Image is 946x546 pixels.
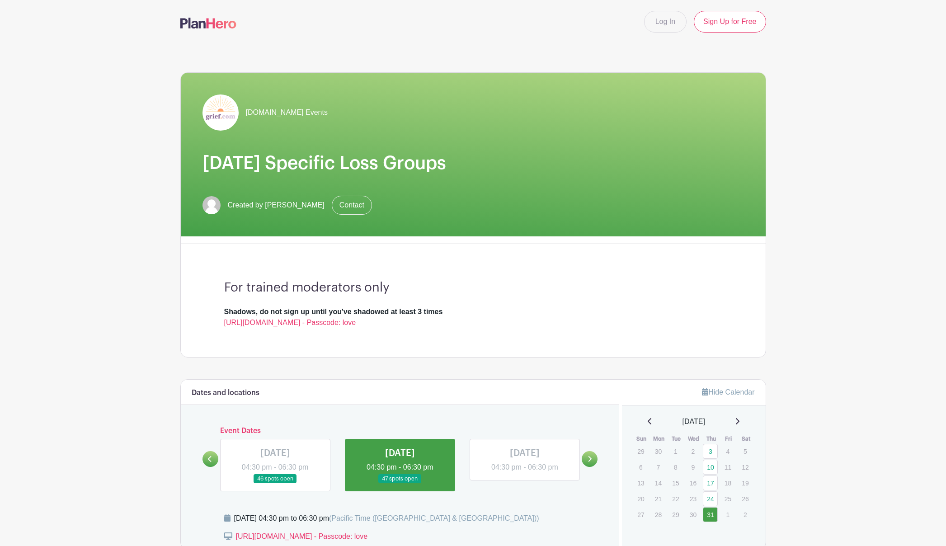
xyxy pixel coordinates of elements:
[651,460,666,474] p: 7
[218,427,582,435] h6: Event Dates
[180,18,236,28] img: logo-507f7623f17ff9eddc593b1ce0a138ce2505c220e1c5a4e2b4648c50719b7d32.svg
[633,508,648,522] p: 27
[224,280,722,296] h3: For trained moderators only
[329,514,539,522] span: (Pacific Time ([GEOGRAPHIC_DATA] & [GEOGRAPHIC_DATA]))
[651,508,666,522] p: 28
[685,434,703,443] th: Wed
[202,196,221,214] img: default-ce2991bfa6775e67f084385cd625a349d9dcbb7a52a09fb2fda1e96e2d18dcdb.png
[686,508,701,522] p: 30
[633,460,648,474] p: 6
[332,196,372,215] a: Contact
[236,532,368,540] a: [URL][DOMAIN_NAME] - Passcode: love
[686,492,701,506] p: 23
[224,308,443,315] strong: Shadows, do not sign up until you've shadowed at least 3 times
[650,434,668,443] th: Mon
[738,508,753,522] p: 2
[738,460,753,474] p: 12
[686,444,701,458] p: 2
[720,508,735,522] p: 1
[668,492,683,506] p: 22
[633,444,648,458] p: 29
[633,476,648,490] p: 13
[703,507,718,522] a: 31
[224,319,356,326] a: [URL][DOMAIN_NAME] - Passcode: love
[633,492,648,506] p: 20
[246,107,328,118] span: [DOMAIN_NAME] Events
[686,476,701,490] p: 16
[686,460,701,474] p: 9
[720,444,735,458] p: 4
[720,460,735,474] p: 11
[720,492,735,506] p: 25
[633,434,650,443] th: Sun
[668,508,683,522] p: 29
[668,434,685,443] th: Tue
[703,460,718,475] a: 10
[651,476,666,490] p: 14
[682,416,705,427] span: [DATE]
[644,11,687,33] a: Log In
[702,388,754,396] a: Hide Calendar
[192,389,259,397] h6: Dates and locations
[720,434,738,443] th: Fri
[738,476,753,490] p: 19
[703,444,718,459] a: 3
[737,434,755,443] th: Sat
[668,460,683,474] p: 8
[668,444,683,458] p: 1
[702,434,720,443] th: Thu
[651,444,666,458] p: 30
[738,444,753,458] p: 5
[234,513,539,524] div: [DATE] 04:30 pm to 06:30 pm
[202,152,744,174] h1: [DATE] Specific Loss Groups
[668,476,683,490] p: 15
[651,492,666,506] p: 21
[694,11,766,33] a: Sign Up for Free
[703,475,718,490] a: 17
[738,492,753,506] p: 26
[703,491,718,506] a: 24
[228,200,325,211] span: Created by [PERSON_NAME]
[720,476,735,490] p: 18
[202,94,239,131] img: grief-logo-planhero.png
